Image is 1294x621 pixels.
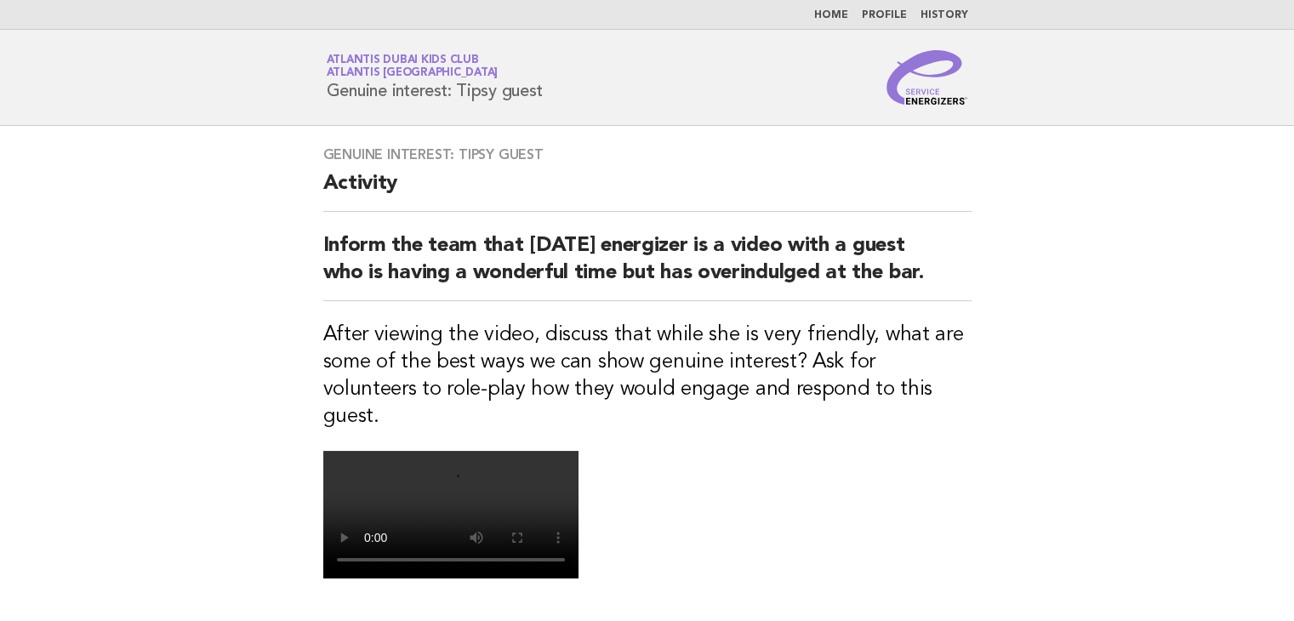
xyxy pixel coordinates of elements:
span: Atlantis [GEOGRAPHIC_DATA] [327,68,499,79]
a: Home [814,10,848,20]
a: Atlantis Dubai Kids ClubAtlantis [GEOGRAPHIC_DATA] [327,54,499,78]
h3: After viewing the video, discuss that while she is very friendly, what are some of the best ways ... [323,322,972,430]
h1: Genuine interest: Tipsy guest [327,55,543,100]
h3: Genuine interest: Tipsy guest [323,146,972,163]
a: History [921,10,968,20]
h2: Inform the team that [DATE] energizer is a video with a guest who is having a wonderful time but ... [323,232,972,301]
h2: Activity [323,170,972,212]
a: Profile [862,10,907,20]
img: Service Energizers [886,50,968,105]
